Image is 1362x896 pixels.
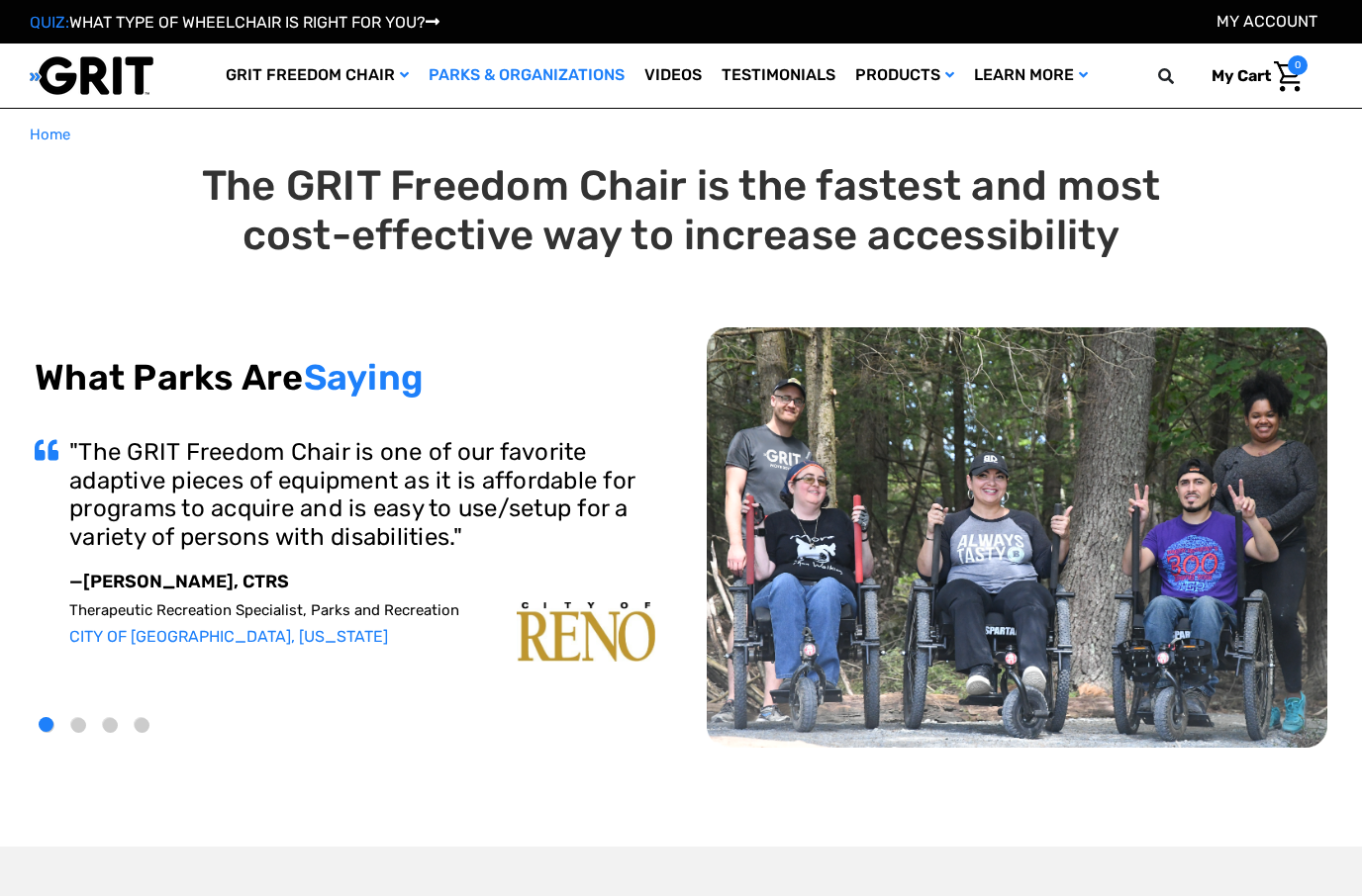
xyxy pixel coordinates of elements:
[216,44,419,108] a: GRIT Freedom Chair
[964,44,1098,108] a: Learn More
[103,718,118,733] button: 3 of 4
[69,601,655,619] p: Therapeutic Recreation Specialist, Parks and Recreation
[30,13,69,32] span: QUIZ:
[35,161,1327,261] h1: The GRIT Freedom Chair is the fastest and most cost-effective way to increase accessibility
[69,438,655,552] h3: "The GRIT Freedom Chair is one of our favorite adaptive pieces of equipment as it is affordable f...
[30,55,153,96] img: GRIT All-Terrain Wheelchair and Mobility Equipment
[1197,55,1308,97] a: Cart with 0 items
[30,13,439,32] a: QUIZ:WHAT TYPE OF WHEELCHAIR IS RIGHT FOR YOU?
[30,126,70,143] span: Home
[1274,61,1303,92] img: Cart
[1167,55,1197,97] input: Search
[40,718,54,733] button: 1 of 4
[707,327,1327,747] img: top-carousel.png
[419,44,634,108] a: Parks & Organizations
[69,627,655,646] p: CITY OF [GEOGRAPHIC_DATA], [US_STATE]
[69,572,655,593] p: —[PERSON_NAME], CTRS
[30,124,70,146] a: Home
[1212,66,1271,85] span: My Cart
[30,124,1332,146] nav: Breadcrumb
[1288,55,1308,75] span: 0
[517,602,655,662] img: carousel-img1.png
[845,44,964,108] a: Products
[71,718,86,733] button: 2 of 4
[712,44,845,108] a: Testimonials
[1216,12,1317,31] a: Account
[135,718,149,733] button: 4 of 4
[304,356,425,399] span: Saying
[634,44,712,108] a: Videos
[35,356,655,399] h2: What Parks Are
